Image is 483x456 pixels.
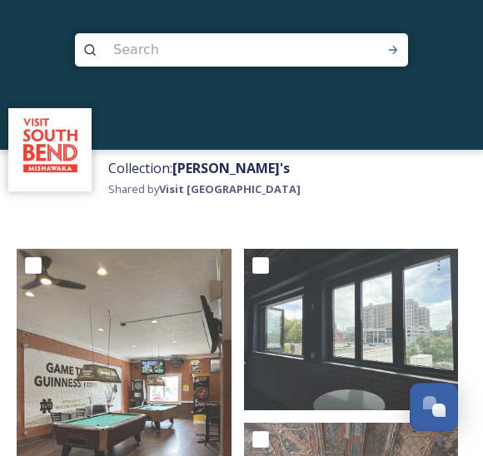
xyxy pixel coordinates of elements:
[159,181,301,196] strong: Visit [GEOGRAPHIC_DATA]
[108,159,290,177] span: Collection:
[12,112,87,187] img: vsbm-stackedMISH_CMYKlogo2017.jpg
[172,159,290,177] strong: [PERSON_NAME]'s
[244,249,459,410] img: Corbys (19).jpeg
[410,383,458,431] button: Open Chat
[108,181,301,196] span: Shared by
[105,32,333,68] input: Search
